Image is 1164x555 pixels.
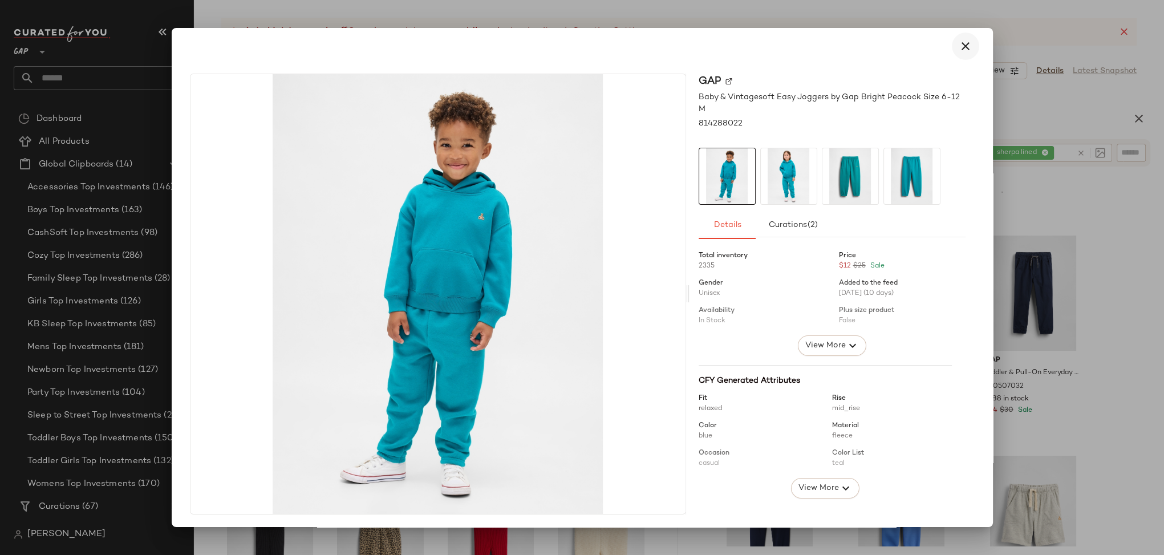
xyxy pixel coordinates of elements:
[790,478,859,499] button: View More
[884,148,940,204] img: cn60618010.jpg
[804,339,845,353] span: View More
[699,375,952,387] div: CFY Generated Attributes
[190,74,686,514] img: cn60618031.jpg
[797,335,866,356] button: View More
[822,148,878,204] img: cn60500723.jpg
[699,148,755,204] img: cn60618031.jpg
[699,91,966,115] span: Baby & Vintagesoft Easy Joggers by Gap Bright Peacock Size 6-12 M
[699,74,721,89] span: Gap
[806,221,817,230] span: (2)
[768,221,818,230] span: Curations
[725,78,732,84] img: svg%3e
[761,148,817,204] img: cn60618003.jpg
[713,221,741,230] span: Details
[699,118,743,129] span: 814288022
[797,481,838,495] span: View More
